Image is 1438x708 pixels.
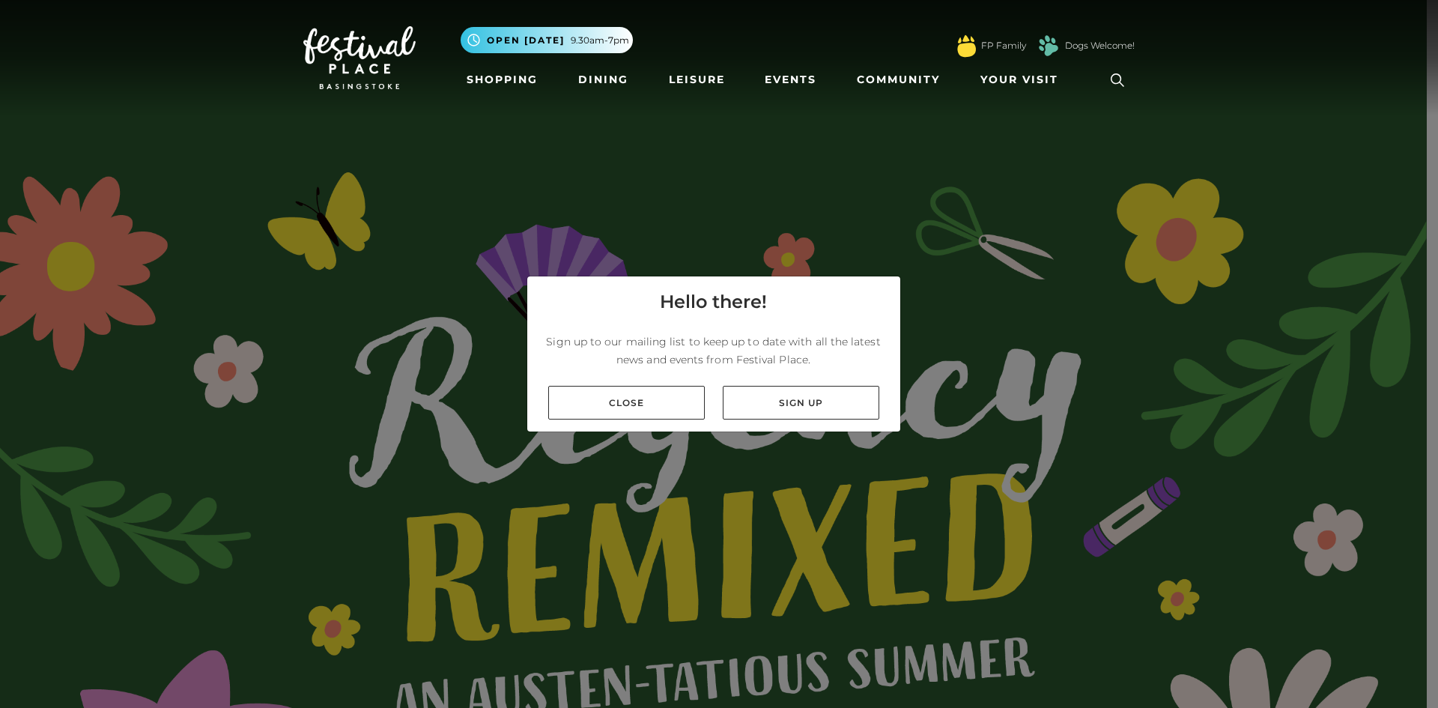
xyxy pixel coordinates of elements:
span: Your Visit [980,72,1058,88]
a: FP Family [981,39,1026,52]
a: Sign up [723,386,879,420]
a: Your Visit [974,66,1072,94]
a: Close [548,386,705,420]
a: Shopping [461,66,544,94]
button: Open [DATE] 9.30am-7pm [461,27,633,53]
a: Dining [572,66,634,94]
span: 9.30am-7pm [571,34,629,47]
a: Dogs Welcome! [1065,39,1135,52]
p: Sign up to our mailing list to keep up to date with all the latest news and events from Festival ... [539,333,888,369]
a: Events [759,66,822,94]
a: Community [851,66,946,94]
h4: Hello there! [660,288,767,315]
span: Open [DATE] [487,34,565,47]
img: Festival Place Logo [303,26,416,89]
a: Leisure [663,66,731,94]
